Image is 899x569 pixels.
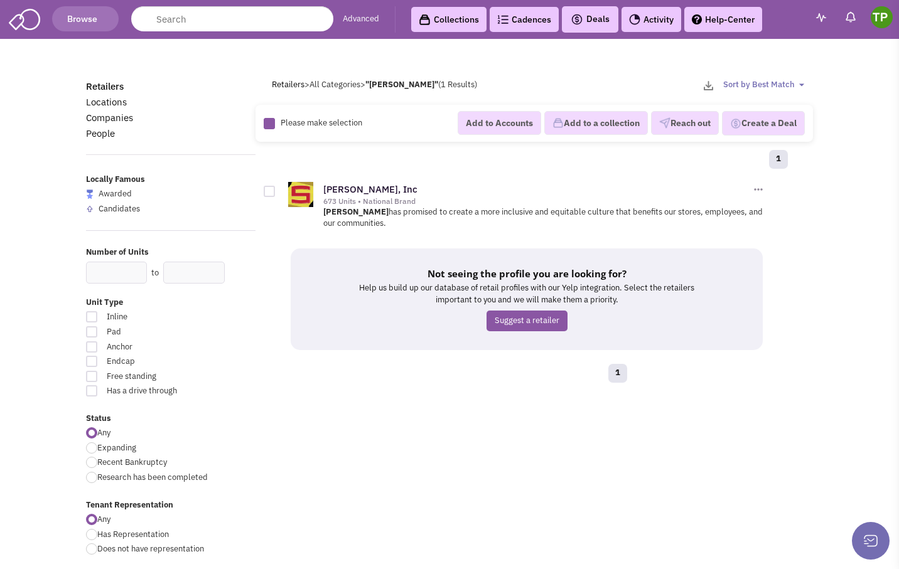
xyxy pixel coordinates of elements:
span: Candidates [99,203,140,214]
button: Reach out [651,112,719,136]
a: People [86,127,115,139]
span: Inline [99,311,203,323]
b: "[PERSON_NAME]" [365,79,438,90]
a: Activity [622,7,681,32]
button: Create a Deal [722,111,805,136]
span: Has a drive through [99,385,203,397]
span: Please make selection [281,118,362,129]
img: icon-deals.svg [571,12,583,27]
img: download-2-24.png [704,81,713,90]
span: Pad [99,326,203,338]
span: Any [97,514,110,524]
a: Advanced [343,13,379,25]
span: Research has been completed [97,472,208,482]
div: 673 Units • National Brand [323,196,750,206]
div: Search Nearby [223,263,240,280]
a: Cadences [490,7,559,32]
input: Search [131,6,333,31]
img: locallyfamous-largeicon.png [86,189,94,199]
a: 1 [769,150,788,169]
label: Number of Units [86,247,256,258]
button: Browse [52,6,119,31]
span: Deals [571,13,610,24]
label: Locally Famous [86,174,256,186]
span: > [360,79,365,90]
a: Retailers [272,79,304,90]
span: > [304,79,310,90]
a: 1 [608,364,627,383]
span: Browse [65,13,105,24]
img: Cadences_logo.png [497,15,509,24]
img: SmartAdmin [9,6,40,30]
label: Tenant Representation [86,499,256,511]
a: Locations [86,96,127,108]
span: Free standing [99,371,203,383]
span: All Categories (1 Results) [310,79,477,90]
img: VectorPaper_Plane.png [659,117,670,129]
img: Theshay Prince [871,6,893,28]
img: help.png [692,14,702,24]
img: Rectangle.png [264,118,275,129]
a: Companies [86,112,133,124]
img: Activity.png [629,14,640,25]
span: Any [97,427,110,438]
span: Recent Bankruptcy [97,457,167,467]
h5: Not seeing the profile you are looking for? [353,267,700,280]
button: Add to Accounts [458,111,541,135]
button: Add to a collection [544,112,648,136]
span: Expanding [97,442,136,453]
img: icon-collection-lavender.png [552,117,564,129]
a: Collections [411,7,487,32]
label: Status [86,413,256,425]
p: has promised to create a more inclusive and equitable culture that benefits our stores, employees... [323,206,765,230]
span: Has Representation [97,529,169,540]
a: Help-Center [684,7,762,32]
span: Awarded [99,188,132,199]
button: Deals [567,11,613,28]
a: Retailers [86,80,124,92]
img: locallyfamous-upvote.png [86,205,94,213]
span: Endcap [99,356,203,368]
label: Unit Type [86,297,256,309]
span: Does not have representation [97,543,204,554]
span: Anchor [99,341,203,353]
a: Suggest a retailer [487,311,568,331]
a: [PERSON_NAME], Inc [323,183,417,195]
img: icon-collection-lavender-black.svg [419,14,431,26]
b: [PERSON_NAME] [323,206,389,217]
label: to [151,267,159,279]
img: Deal-Dollar.png [730,117,741,130]
p: Help us build up our database of retail profiles with our Yelp integration. Select the retailers ... [353,282,700,306]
